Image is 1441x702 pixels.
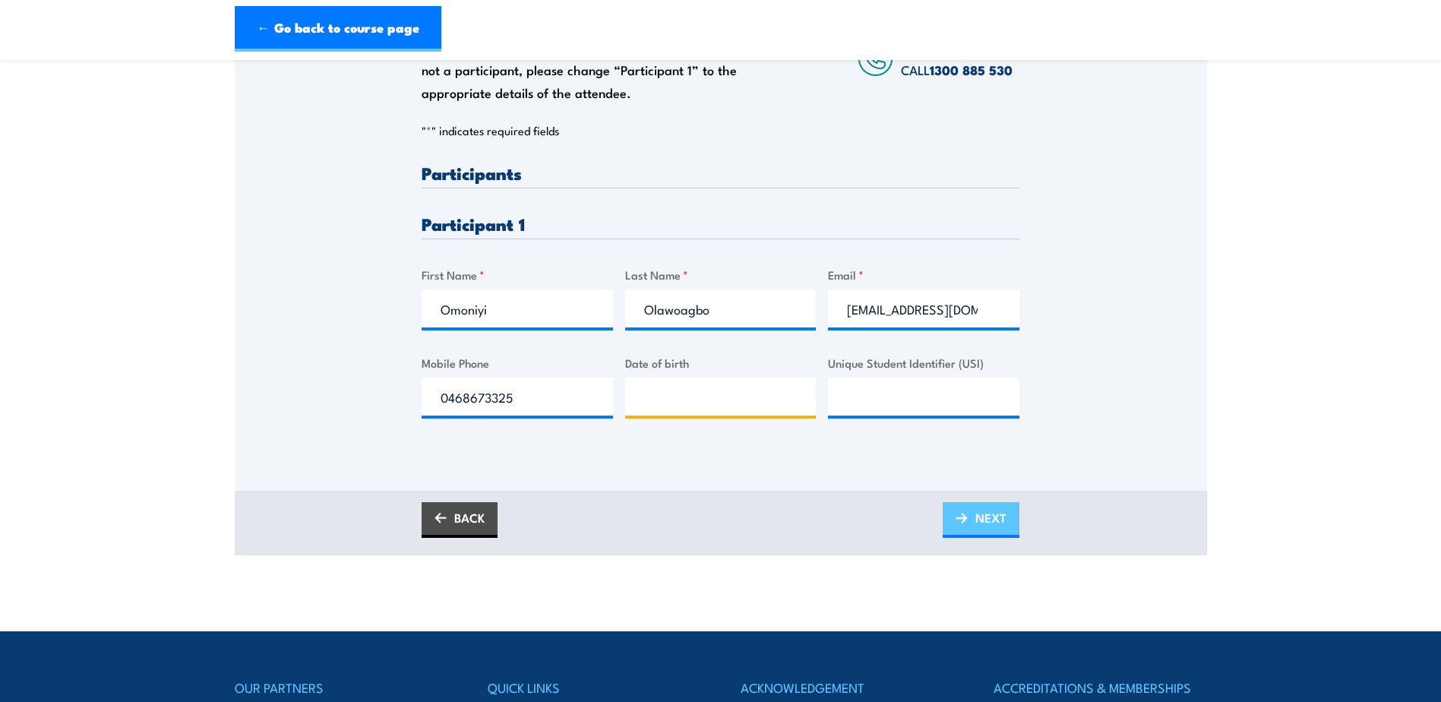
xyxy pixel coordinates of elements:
[625,266,817,283] label: Last Name
[422,215,1019,232] h3: Participant 1
[828,266,1019,283] label: Email
[975,498,1006,538] span: NEXT
[422,354,613,372] label: Mobile Phone
[235,677,447,698] h4: OUR PARTNERS
[828,354,1019,372] label: Unique Student Identifier (USI)
[901,37,1019,79] span: Speak to a specialist CALL
[422,502,498,538] a: BACK
[422,164,1019,182] h3: Participants
[422,266,613,283] label: First Name
[930,60,1013,80] a: 1300 885 530
[625,354,817,372] label: Date of birth
[994,677,1206,698] h4: ACCREDITATIONS & MEMBERSHIPS
[943,502,1019,538] a: NEXT
[422,123,1019,138] p: " " indicates required fields
[235,6,441,52] a: ← Go back to course page
[488,677,700,698] h4: QUICK LINKS
[741,677,953,698] h4: ACKNOWLEDGEMENT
